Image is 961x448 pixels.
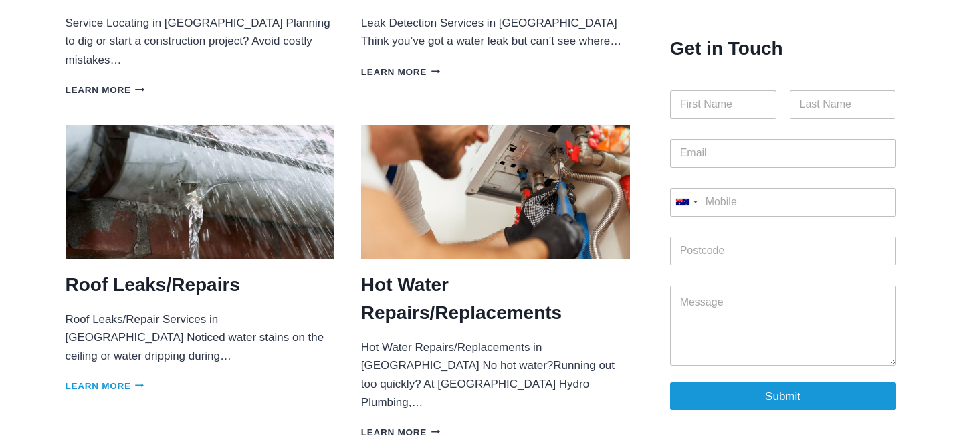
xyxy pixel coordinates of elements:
input: Last Name [790,90,896,119]
input: Postcode [670,237,896,265]
a: Learn more [361,67,441,77]
a: Hot Water Repairs/Replacements [361,274,562,323]
p: Leak Detection Services in [GEOGRAPHIC_DATA] Think you’ve got a water leak but can’t see where… [361,14,630,50]
a: Learn more [361,427,441,437]
a: Roof Leaks/Repairs [66,274,240,295]
input: Mobile [670,188,896,217]
p: Service Locating in [GEOGRAPHIC_DATA] Planning to dig or start a construction project? Avoid cost... [66,14,334,69]
button: Selected country [670,188,702,217]
a: Learn more [66,381,145,391]
p: Hot Water Repairs/Replacements in [GEOGRAPHIC_DATA] No hot water?Running out too quickly? At [GEO... [361,338,630,411]
img: Hot Water Repairs/Replacements [361,125,630,259]
input: First Name [670,90,776,119]
p: Roof Leaks/Repair Services in [GEOGRAPHIC_DATA] Noticed water stains on the ceiling or water drip... [66,310,334,365]
a: Learn more [66,85,145,95]
img: Roof Leaks/Repairs [66,125,334,259]
h2: Get in Touch [670,13,896,63]
button: Submit [670,382,896,410]
input: Email [670,139,896,168]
